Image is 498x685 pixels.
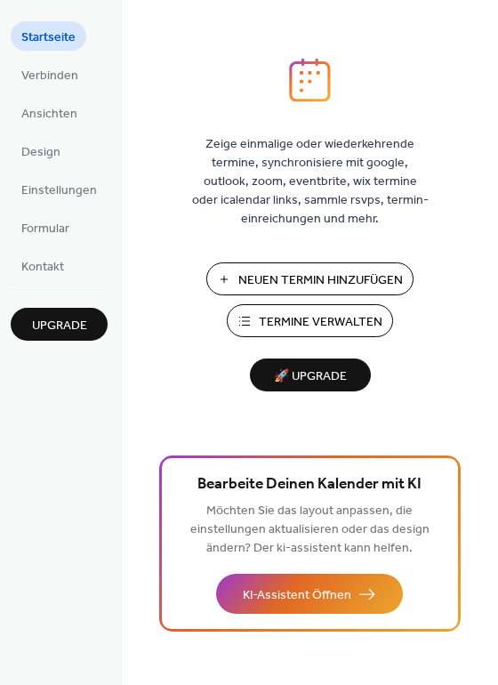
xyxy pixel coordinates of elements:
span: Termine Verwalten [259,313,382,332]
button: Termine Verwalten [227,304,393,337]
button: Upgrade [11,308,108,341]
span: Kontakt [21,258,64,277]
a: Ansichten [11,98,88,127]
a: Formular [11,213,80,242]
a: Einstellungen [11,174,108,204]
a: Kontakt [11,251,75,280]
span: 🚀 Upgrade [261,365,360,389]
a: Design [11,136,71,165]
span: Design [21,143,60,162]
a: Startseite [11,21,86,51]
button: 🚀 Upgrade [250,359,371,391]
button: KI-Assistent Öffnen [216,574,403,614]
span: Verbinden [21,67,78,85]
button: Neuen Termin Hinzufügen [206,262,414,295]
span: Neuen Termin Hinzufügen [238,271,403,290]
span: Möchten Sie das layout anpassen, die einstellungen aktualisieren oder das design ändern? Der ki-a... [190,499,430,560]
span: Upgrade [32,317,87,335]
span: Startseite [21,28,76,47]
a: Verbinden [11,60,89,89]
span: Ansichten [21,105,77,124]
span: Einstellungen [21,181,97,200]
img: logo_icon.svg [289,58,330,102]
span: Zeige einmalige oder wiederkehrende termine, synchronisiere mit google, outlook, zoom, eventbrite... [190,135,430,229]
span: Bearbeite Deinen Kalender mit KI [197,472,422,497]
span: Formular [21,220,69,238]
span: KI-Assistent Öffnen [243,586,351,605]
